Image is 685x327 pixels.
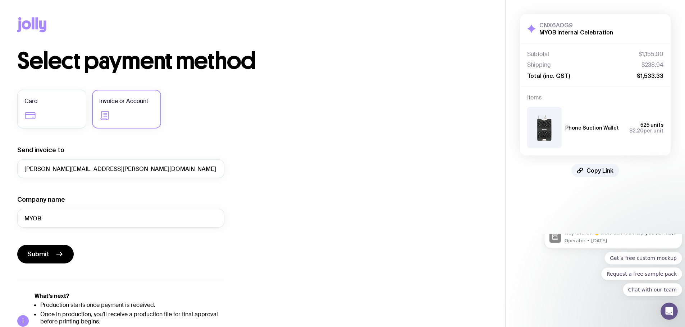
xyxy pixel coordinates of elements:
[661,303,678,320] iframe: Intercom live chat
[23,4,136,10] p: Message from Operator, sent 1w ago
[527,51,549,58] span: Subtotal
[17,209,224,228] input: Your company name
[17,50,488,73] h1: Select payment method
[527,61,551,69] span: Shipping
[27,250,49,258] span: Submit
[17,159,224,178] input: accounts@company.com
[641,61,663,69] span: $238.94
[571,164,619,177] button: Copy Link
[17,245,74,263] button: Submit
[527,94,663,101] h4: Items
[565,125,619,131] h3: Phone Suction Wallet
[629,128,663,134] span: per unit
[629,128,644,134] span: $2.20
[640,122,663,128] span: 525 units
[17,195,65,204] label: Company name
[527,72,570,79] span: Total (inc. GST)
[17,146,64,154] label: Send invoice to
[586,167,613,174] span: Copy Link
[541,234,685,300] iframe: Intercom notifications message
[99,97,148,106] span: Invoice or Account
[63,18,141,31] button: Quick reply: Get a free custom mockup
[60,33,141,46] button: Quick reply: Request a free sample pack
[539,22,613,29] h3: CNX6AOG9
[40,302,224,309] li: Production starts once payment is received.
[82,49,141,62] button: Quick reply: Chat with our team
[40,311,224,325] li: Once in production, you'll receive a production file for final approval before printing begins.
[3,18,141,62] div: Quick reply options
[24,97,38,106] span: Card
[35,293,224,300] h5: What’s next?
[637,72,663,79] span: $1,533.33
[539,29,613,36] h2: MYOB Internal Celebration
[639,51,663,58] span: $1,155.00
